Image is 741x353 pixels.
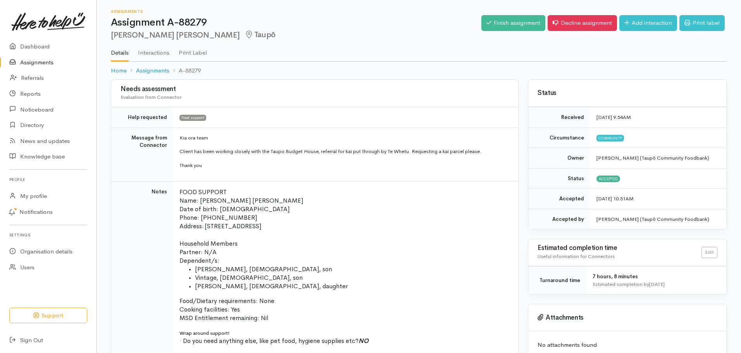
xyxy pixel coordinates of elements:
[179,148,509,155] p: Client has been working closely with the Taupo Budget House, referral for kai put through by Te W...
[548,15,617,31] a: Decline assignment
[179,162,509,169] p: Thank you
[195,265,332,273] span: [PERSON_NAME], [DEMOGRAPHIC_DATA], son
[179,222,261,230] span: Address: [STREET_ADDRESS]
[111,17,481,28] h1: Assignment A-88279
[358,337,369,345] i: NO
[528,107,590,128] td: Received
[9,174,87,185] h6: Profile
[179,214,257,222] span: Phone: [PHONE_NUMBER]
[195,274,303,282] span: Vintage, [DEMOGRAPHIC_DATA], son
[111,62,727,80] nav: breadcrumb
[649,281,665,288] time: [DATE]
[179,337,358,345] span: · Do you need anything else, like pet food, hygiene supplies etc?
[138,39,169,61] a: Interactions
[179,257,219,265] span: Dependent/s:
[179,297,274,305] span: Food/Dietary requirements: None
[179,134,509,142] p: Kia ora team
[179,196,303,205] span: Name: [PERSON_NAME] [PERSON_NAME]
[111,31,481,40] h2: [PERSON_NAME] [PERSON_NAME]
[528,189,590,209] td: Accepted
[179,314,268,322] span: MSD Entitlement remaining: Nil
[179,330,230,336] span: Wrap around support!
[9,230,87,240] h6: Settings
[538,314,717,322] h3: Attachments
[9,308,87,324] button: Support
[111,66,127,75] a: Home
[538,90,717,97] h3: Status
[528,209,590,229] td: Accepted by
[538,341,717,350] p: No attachments found
[179,115,206,121] span: Food support
[701,247,717,258] a: Edit
[169,66,201,75] li: A-88279
[596,195,634,202] time: [DATE] 10:51AM
[593,281,717,288] div: Estimated completion by
[111,39,129,62] a: Details
[121,94,181,100] span: Evaluation from Connector
[179,305,240,313] span: Cooking facilities: Yes
[538,253,615,260] span: Useful information for Connectors
[195,282,348,290] span: [PERSON_NAME], [DEMOGRAPHIC_DATA], daughter
[528,267,586,294] td: Turnaround time
[121,86,509,93] h3: Needs assessment
[179,39,207,61] a: Print Label
[244,30,276,40] span: Taupō
[179,239,238,248] span: Household Members
[136,66,169,75] a: Assignments
[111,127,173,182] td: Message from Connector
[590,209,727,229] td: [PERSON_NAME] (Taupō Community Foodbank)
[179,188,227,196] span: FOOD SUPPORT
[528,168,590,189] td: Status
[596,114,631,121] time: [DATE] 9:54AM
[593,273,638,280] span: 7 hours, 8 minutes
[538,245,701,252] h3: Estimated completion time
[528,127,590,148] td: Circumstance
[179,205,290,213] span: Date of birth: [DEMOGRAPHIC_DATA]
[679,15,725,31] a: Print label
[111,9,481,14] h6: Assignments
[596,176,620,182] span: Accepted
[481,15,545,31] a: Finish assignment
[596,155,709,161] span: [PERSON_NAME] (Taupō Community Foodbank)
[596,135,624,141] span: Community
[111,107,173,128] td: Help requested
[619,15,677,31] a: Add interaction
[179,248,217,256] span: Partner: N/A
[528,148,590,169] td: Owner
